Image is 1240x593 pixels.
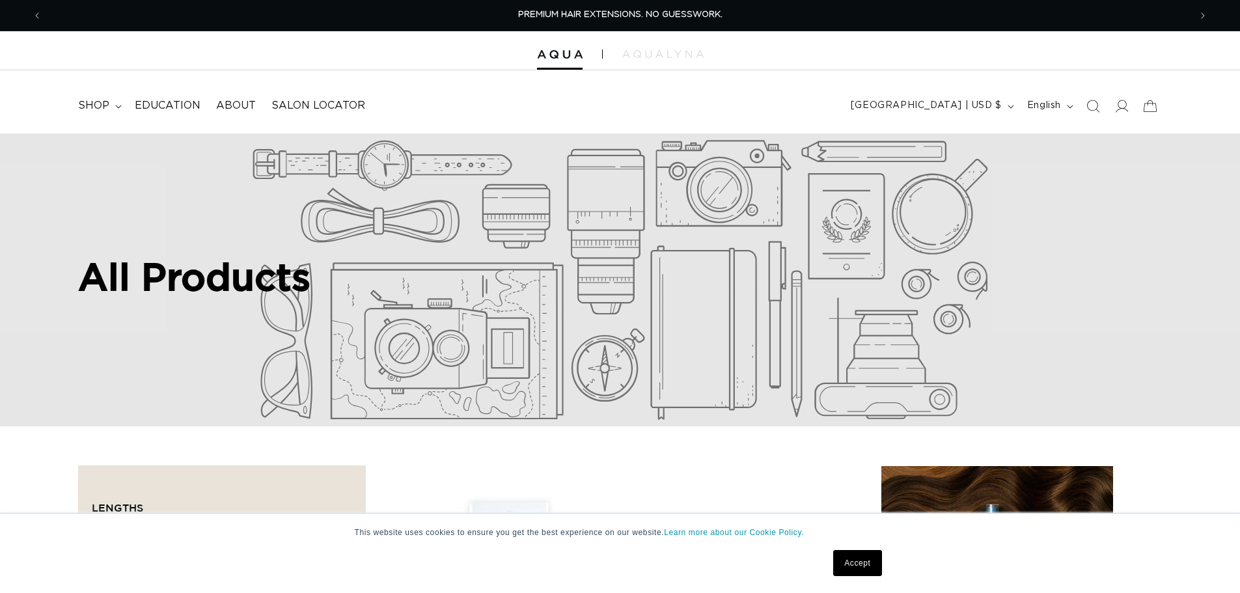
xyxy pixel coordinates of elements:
img: aqualyna.com [622,50,704,58]
summary: Lengths (0 selected) [92,479,352,526]
span: PREMIUM HAIR EXTENSIONS. NO GUESSWORK. [518,10,723,19]
span: Salon Locator [271,99,365,113]
summary: shop [70,91,127,120]
button: English [1019,94,1079,118]
span: Education [135,99,200,113]
button: Next announcement [1189,3,1217,28]
a: Salon Locator [264,91,373,120]
p: This website uses cookies to ensure you get the best experience on our website. [355,527,886,538]
summary: Search [1079,92,1107,120]
a: Learn more about our Cookie Policy. [664,528,804,537]
img: Aqua Hair Extensions [537,50,583,59]
span: Lengths [92,502,143,514]
span: [GEOGRAPHIC_DATA] | USD $ [851,99,1002,113]
button: [GEOGRAPHIC_DATA] | USD $ [843,94,1019,118]
a: Accept [833,550,881,576]
button: Previous announcement [23,3,51,28]
a: About [208,91,264,120]
span: About [216,99,256,113]
span: English [1027,99,1061,113]
span: shop [78,99,109,113]
a: Education [127,91,208,120]
h2: All Products [78,254,371,299]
